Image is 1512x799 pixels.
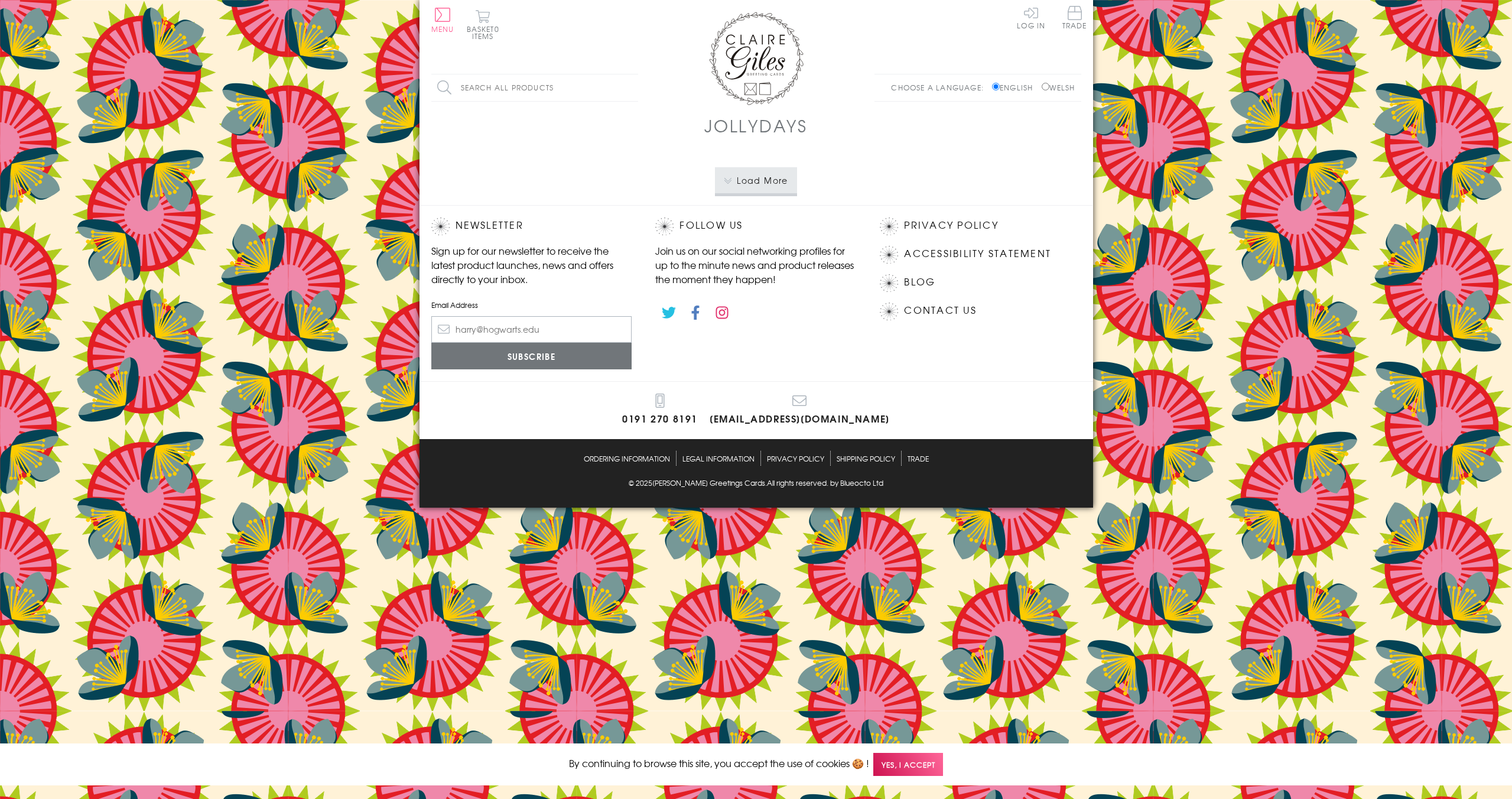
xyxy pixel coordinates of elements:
label: English [992,82,1039,93]
a: Trade [1062,6,1087,31]
a: Privacy Policy [767,451,824,466]
button: Load More [715,167,797,193]
span: 0 items [472,24,499,41]
input: Subscribe [431,343,632,369]
span: Yes, I accept [873,753,943,776]
a: Accessibility Statement [904,246,1051,262]
p: Sign up for our newsletter to receive the latest product launches, news and offers directly to yo... [431,243,632,286]
a: Blog [904,274,935,290]
p: Choose a language: [891,82,990,93]
a: Legal Information [682,451,755,466]
a: Ordering Information [584,451,670,466]
span: Menu [431,24,454,34]
input: Welsh [1042,83,1049,90]
label: Welsh [1042,82,1075,93]
input: harry@hogwarts.edu [431,316,632,343]
p: © 2025 . [431,478,1081,488]
a: Privacy Policy [904,217,998,233]
span: Trade [1062,6,1087,29]
button: Menu [431,8,454,33]
button: Basket0 items [467,9,499,40]
a: [PERSON_NAME] Greetings Cards [652,478,765,490]
a: 0191 270 8191 [622,394,698,427]
a: Log In [1017,6,1045,29]
a: [EMAIL_ADDRESS][DOMAIN_NAME] [710,394,890,427]
a: Shipping Policy [837,451,895,466]
a: Trade [908,451,929,466]
label: Email Address [431,300,632,310]
h2: Follow Us [655,217,856,235]
span: All rights reserved. [767,478,828,488]
a: by Blueocto Ltd [830,478,883,490]
h1: JollyDays [704,113,808,138]
h2: Newsletter [431,217,632,235]
input: Search [626,74,638,101]
input: Search all products [431,74,638,101]
a: Contact Us [904,303,976,319]
p: Join us on our social networking profiles for up to the minute news and product releases the mome... [655,243,856,286]
input: English [992,83,1000,90]
img: Claire Giles Greetings Cards [709,12,804,105]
